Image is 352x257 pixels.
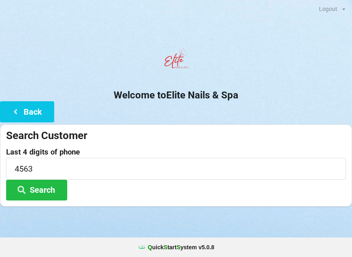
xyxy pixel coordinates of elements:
div: Logout [319,6,337,12]
span: S [164,244,167,250]
button: Search [6,180,67,200]
img: EliteNailsSpa-Logo1.png [160,44,192,77]
input: 0000 [6,158,346,179]
img: favicon.ico [138,243,146,251]
span: S [176,244,180,250]
b: uick tart ystem v 5.0.8 [148,243,214,251]
div: Search Customer [6,129,346,142]
label: Last 4 digits of phone [6,148,346,156]
span: Q [148,244,152,250]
